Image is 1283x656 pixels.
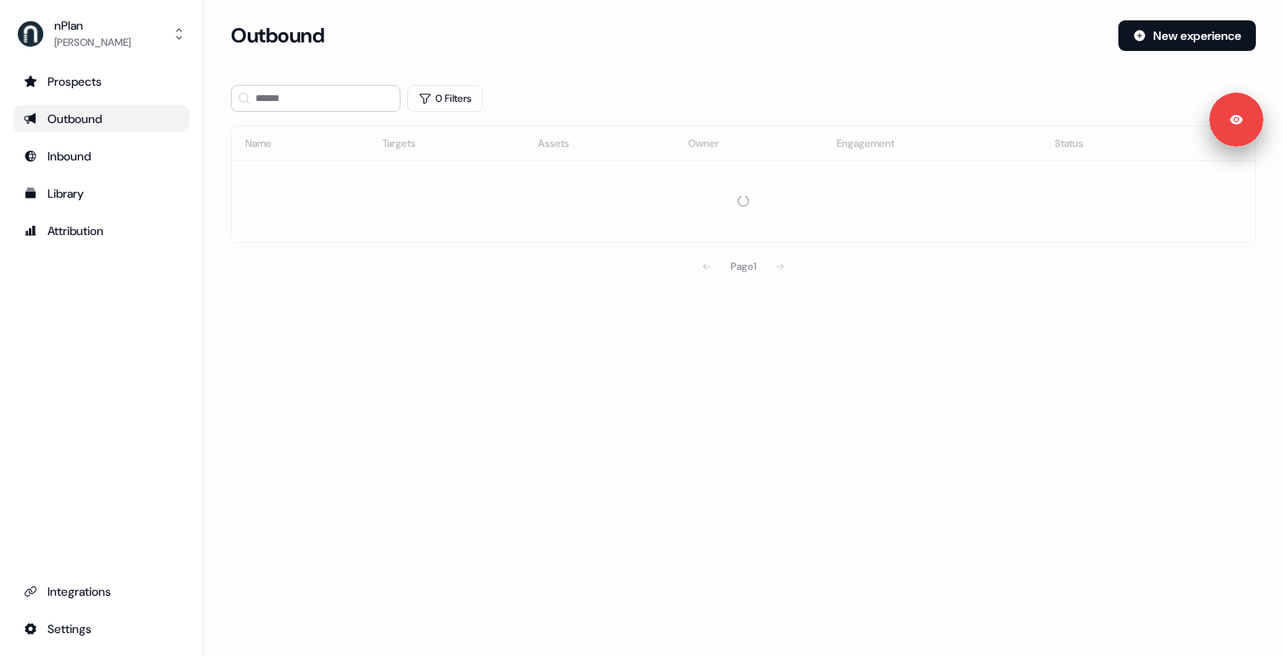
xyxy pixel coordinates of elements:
div: nPlan [54,17,131,34]
div: [PERSON_NAME] [54,34,131,51]
a: Go to outbound experience [14,105,189,132]
div: Outbound [24,110,179,127]
div: Inbound [24,148,179,165]
div: Prospects [24,73,179,90]
button: nPlan[PERSON_NAME] [14,14,189,54]
div: Attribution [24,222,179,239]
h3: Outbound [231,23,324,48]
a: Go to Inbound [14,143,189,170]
div: Library [24,185,179,202]
div: Integrations [24,583,179,600]
a: Go to templates [14,180,189,207]
button: New experience [1118,20,1256,51]
button: 0 Filters [407,85,483,112]
a: Go to prospects [14,68,189,95]
div: Settings [24,620,179,637]
a: Go to integrations [14,615,189,642]
a: Go to attribution [14,217,189,244]
a: Go to integrations [14,578,189,605]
